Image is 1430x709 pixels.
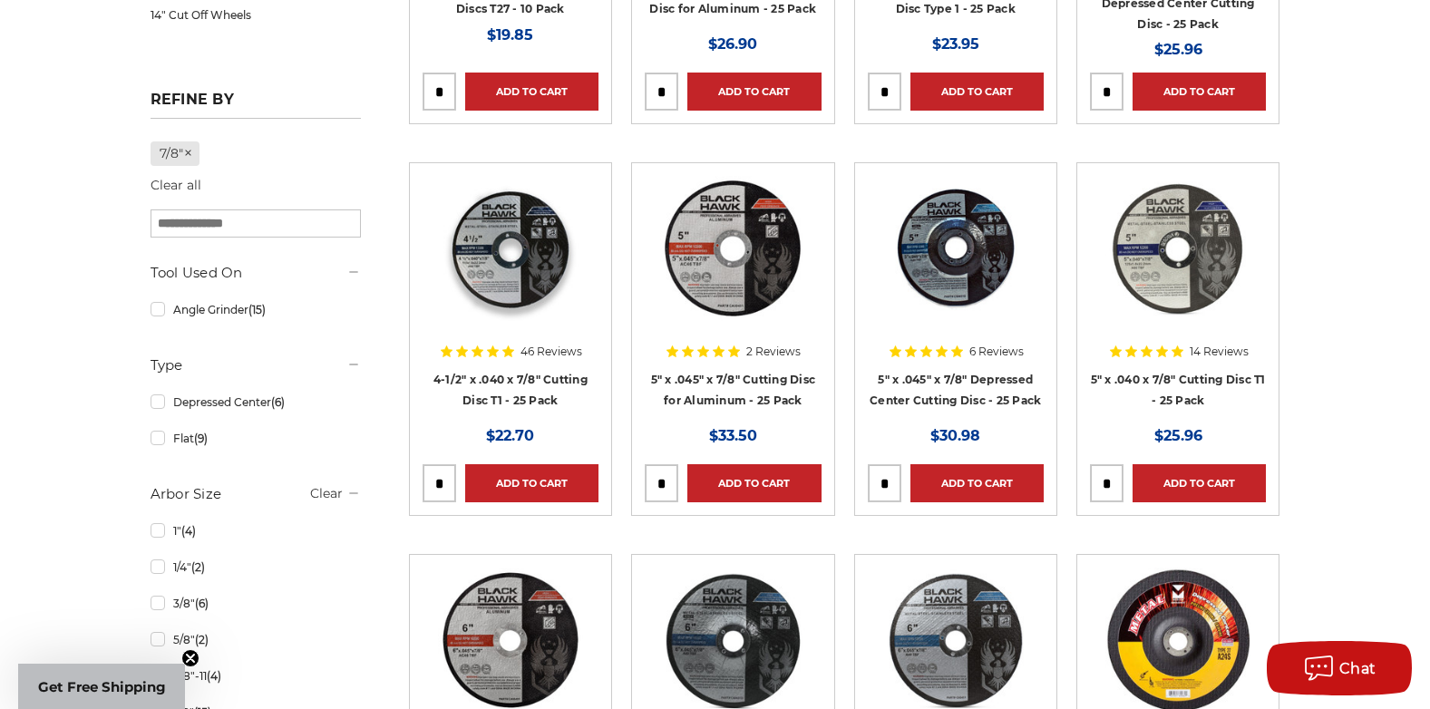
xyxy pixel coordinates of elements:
a: 4-1/2" x .040 x 7/8" Cutting Disc T1 - 25 Pack [433,373,588,407]
span: Get Free Shipping [38,678,166,695]
a: 5/8" [151,624,361,656]
a: Add to Cart [465,73,598,111]
span: (15) [248,303,266,316]
span: $26.90 [708,35,757,53]
span: (4) [207,669,221,683]
span: $30.98 [930,427,980,444]
a: Add to Cart [687,464,821,502]
a: Close-up of Black Hawk 5-inch thin cut-off disc for precision metalwork [1090,176,1266,352]
a: Clear all [151,177,201,193]
span: $25.96 [1154,427,1202,444]
a: 5" x .045" x 7/8" Depressed Center Cutting Disc - 25 Pack [870,373,1041,407]
span: (9) [194,432,208,445]
span: $33.50 [709,427,757,444]
span: (2) [195,633,209,646]
span: $23.95 [932,35,979,53]
a: 3/8" [151,588,361,619]
a: 1" [151,515,361,547]
img: 4-1/2" super thin cut off wheel for fast metal cutting and minimal kerf [438,176,583,321]
img: 5" x 3/64" x 7/8" Depressed Center Type 27 Cut Off Wheel [883,176,1028,321]
span: (6) [195,597,209,610]
a: Add to Cart [1133,73,1266,111]
span: $25.96 [1154,41,1202,58]
span: (6) [271,395,285,409]
span: $22.70 [486,427,534,444]
a: Angle Grinder [151,294,361,325]
span: 14 Reviews [1190,346,1249,357]
a: Depressed Center [151,386,361,418]
a: 5" x .040 x 7/8" Cutting Disc T1 - 25 Pack [1091,373,1266,407]
span: $19.85 [487,26,533,44]
span: (2) [191,560,205,574]
a: Add to Cart [910,464,1044,502]
span: Chat [1339,660,1376,677]
span: 46 Reviews [520,346,582,357]
span: (4) [181,524,196,538]
a: 7/8" [151,141,200,166]
button: Close teaser [181,649,199,667]
a: 4-1/2" super thin cut off wheel for fast metal cutting and minimal kerf [423,176,598,352]
h5: Type [151,354,361,376]
a: 1/4" [151,551,361,583]
span: 2 Reviews [746,346,801,357]
a: Flat [151,422,361,454]
a: Add to Cart [687,73,821,111]
img: 5 inch cutting disc for aluminum [660,176,805,321]
h5: Arbor Size [151,483,361,505]
img: Close-up of Black Hawk 5-inch thin cut-off disc for precision metalwork [1105,176,1250,321]
a: 5 inch cutting disc for aluminum [645,176,821,352]
a: 5" x 3/64" x 7/8" Depressed Center Type 27 Cut Off Wheel [868,176,1044,352]
a: Add to Cart [465,464,598,502]
h5: Refine by [151,91,361,119]
a: Add to Cart [1133,464,1266,502]
div: Get Free ShippingClose teaser [18,664,185,709]
span: 6 Reviews [969,346,1024,357]
button: Chat [1267,641,1412,695]
h5: Tool Used On [151,262,361,284]
a: Add to Cart [910,73,1044,111]
a: Clear [310,485,343,501]
a: 5/8"-11 [151,660,361,692]
a: 5" x .045" x 7/8" Cutting Disc for Aluminum - 25 Pack [651,373,816,407]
